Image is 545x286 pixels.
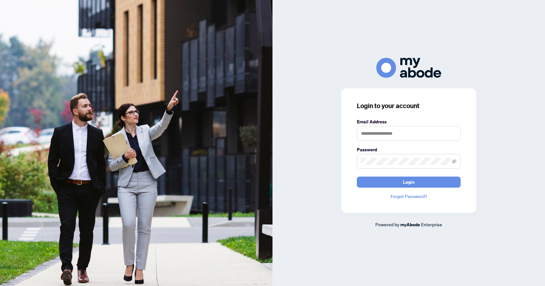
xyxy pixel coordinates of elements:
span: Enterprise [421,221,442,227]
span: Powered by [375,221,399,227]
a: myAbode [400,221,420,228]
a: Forgot Password? [357,193,461,200]
button: Login [357,177,461,188]
img: ma-logo [376,58,441,78]
label: Password [357,146,461,153]
label: Email Address [357,118,461,125]
h3: Login to your account [357,101,461,110]
span: eye-invisible [452,159,456,164]
span: Login [403,177,415,187]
